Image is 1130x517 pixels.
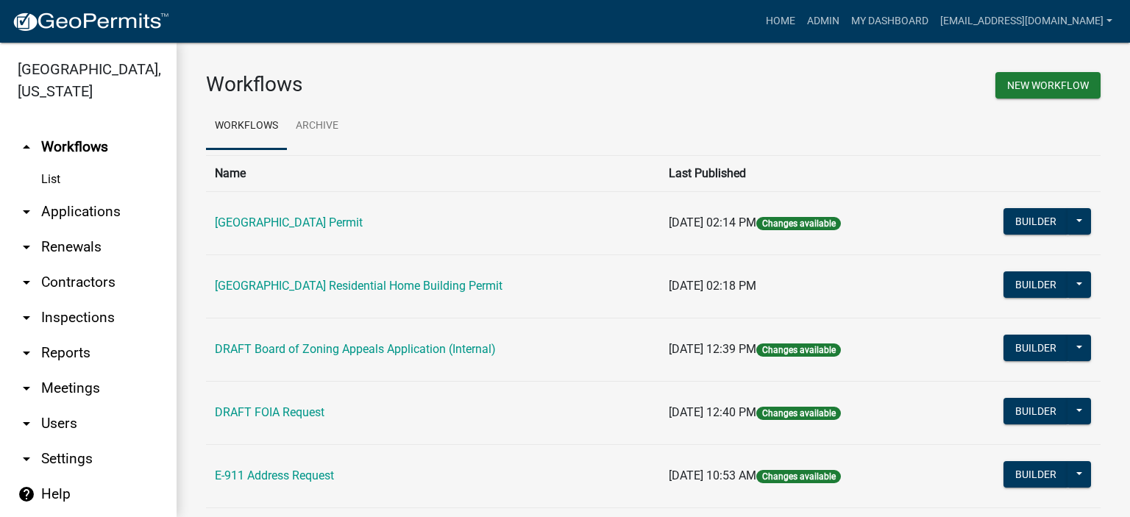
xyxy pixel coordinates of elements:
[1003,208,1068,235] button: Builder
[1003,398,1068,424] button: Builder
[18,344,35,362] i: arrow_drop_down
[215,405,324,419] a: DRAFT FOIA Request
[215,279,502,293] a: [GEOGRAPHIC_DATA] Residential Home Building Permit
[934,7,1118,35] a: [EMAIL_ADDRESS][DOMAIN_NAME]
[18,379,35,397] i: arrow_drop_down
[206,103,287,150] a: Workflows
[18,274,35,291] i: arrow_drop_down
[801,7,845,35] a: Admin
[18,450,35,468] i: arrow_drop_down
[669,215,756,229] span: [DATE] 02:14 PM
[669,405,756,419] span: [DATE] 12:40 PM
[215,342,496,356] a: DRAFT Board of Zoning Appeals Application (Internal)
[669,279,756,293] span: [DATE] 02:18 PM
[18,309,35,327] i: arrow_drop_down
[18,415,35,432] i: arrow_drop_down
[1003,461,1068,488] button: Builder
[669,342,756,356] span: [DATE] 12:39 PM
[669,468,756,482] span: [DATE] 10:53 AM
[18,203,35,221] i: arrow_drop_down
[1003,271,1068,298] button: Builder
[756,407,840,420] span: Changes available
[995,72,1101,99] button: New Workflow
[756,343,840,357] span: Changes available
[760,7,801,35] a: Home
[660,155,942,191] th: Last Published
[1003,335,1068,361] button: Builder
[18,238,35,256] i: arrow_drop_down
[756,217,840,230] span: Changes available
[18,485,35,503] i: help
[18,138,35,156] i: arrow_drop_up
[287,103,347,150] a: Archive
[206,155,660,191] th: Name
[215,215,363,229] a: [GEOGRAPHIC_DATA] Permit
[215,468,334,482] a: E-911 Address Request
[845,7,934,35] a: My Dashboard
[756,470,840,483] span: Changes available
[206,72,642,97] h3: Workflows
